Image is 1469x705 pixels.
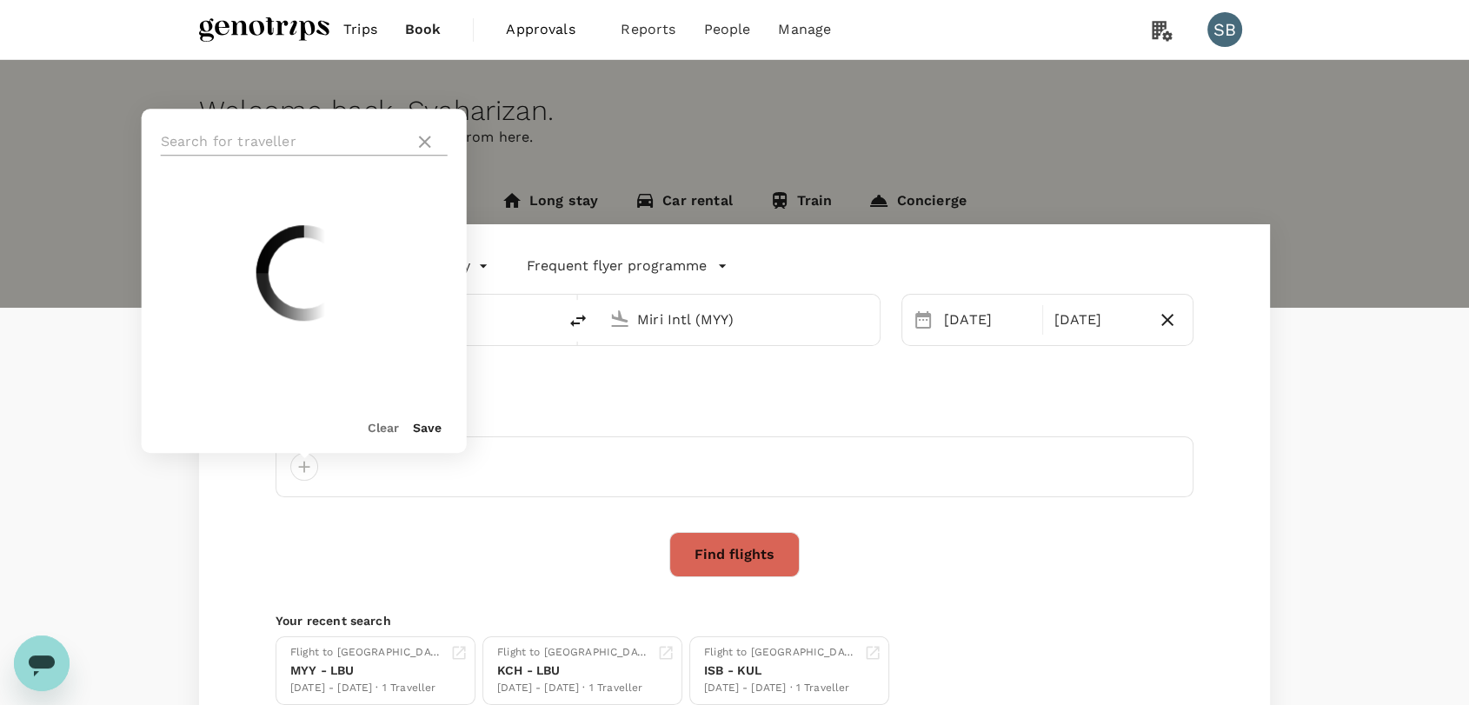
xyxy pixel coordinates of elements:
iframe: Button to launch messaging window [14,635,70,691]
span: Manage [778,19,831,40]
div: SB [1207,12,1242,47]
a: Car rental [616,183,751,224]
a: Long stay [483,183,616,224]
div: MYY - LBU [290,662,443,680]
div: Flight to [GEOGRAPHIC_DATA] [290,644,443,662]
div: [DATE] - [DATE] · 1 Traveller [290,680,443,697]
button: Frequent flyer programme [527,256,728,276]
div: Welcome back , Syaharizan . [199,95,1270,127]
input: Search for traveller [161,128,408,156]
div: [DATE] [937,303,1039,337]
div: [DATE] - [DATE] · 1 Traveller [497,680,650,697]
p: Your recent search [276,612,1193,629]
div: ISB - KUL [704,662,857,680]
p: Planning a business trip? Get started from here. [199,127,1270,148]
div: [DATE] - [DATE] · 1 Traveller [704,680,857,697]
a: Train [751,183,851,224]
button: Open [867,317,871,321]
button: Clear [368,421,399,435]
span: Trips [343,19,377,40]
div: KCH - LBU [497,662,650,680]
button: Find flights [669,532,800,577]
img: Genotrips - ALL [199,10,329,49]
div: [DATE] [1047,303,1148,337]
button: Open [545,317,548,321]
div: Flight to [GEOGRAPHIC_DATA] [704,644,857,662]
div: Travellers [276,402,1193,422]
p: Frequent flyer programme [527,256,707,276]
span: Reports [621,19,675,40]
button: delete [557,300,599,342]
span: People [703,19,750,40]
button: Save [413,421,442,435]
span: Book [405,19,442,40]
input: Going to [637,306,843,333]
a: Concierge [850,183,984,224]
span: Approvals [506,19,593,40]
div: Flight to [GEOGRAPHIC_DATA] [497,644,650,662]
